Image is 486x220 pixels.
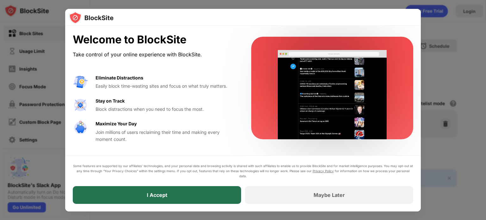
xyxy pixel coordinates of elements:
div: Maybe Later [314,192,345,198]
div: Block distractions when you need to focus the most. [96,106,236,113]
div: Easily block time-wasting sites and focus on what truly matters. [96,83,236,90]
img: value-safe-time.svg [73,120,88,135]
div: Some features are supported by our affiliates’ technologies, and your personal data and browsing ... [73,163,413,179]
div: I Accept [147,192,167,198]
div: Welcome to BlockSite [73,33,236,46]
div: Stay on Track [96,97,125,104]
img: value-focus.svg [73,97,88,113]
img: value-avoid-distractions.svg [73,74,88,90]
div: Eliminate Distractions [96,74,143,81]
img: logo-blocksite.svg [69,11,114,24]
div: Take control of your online experience with BlockSite. [73,50,236,59]
div: Maximize Your Day [96,120,137,127]
div: Join millions of users reclaiming their time and making every moment count. [96,129,236,143]
a: Privacy Policy [313,169,334,173]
